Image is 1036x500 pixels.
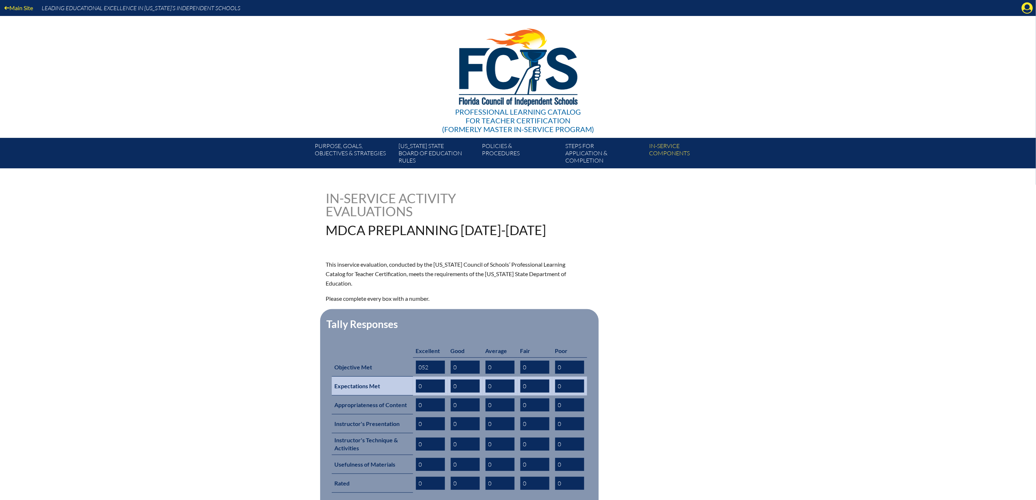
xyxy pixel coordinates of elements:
a: In-servicecomponents [646,141,730,168]
a: Policies &Procedures [479,141,562,168]
a: Main Site [1,3,36,13]
p: This inservice evaluation, conducted by the [US_STATE] Council of Schools’ Professional Learning ... [326,260,581,288]
th: Usefulness of Materials [332,455,413,474]
h1: In-service Activity Evaluations [326,192,472,218]
svg: Manage account [1021,2,1033,14]
p: Please complete every box with a number. [326,294,581,303]
span: for Teacher Certification [466,116,570,125]
th: Rated [332,474,413,493]
div: Professional Learning Catalog (formerly Master In-service Program) [442,107,594,134]
th: Appropriateness of Content [332,396,413,414]
th: Instructor's Presentation [332,414,413,433]
a: Professional Learning Catalog for Teacher Certification(formerly Master In-service Program) [439,15,597,135]
th: Good [448,344,483,358]
h1: MDCA Preplanning [DATE]-[DATE] [326,224,564,237]
th: Excellent [413,344,448,358]
th: Instructor's Technique & Activities [332,433,413,455]
th: Average [483,344,517,358]
legend: Tally Responses [326,318,399,330]
img: FCISlogo221.eps [443,16,593,115]
th: Fair [517,344,552,358]
th: Expectations Met [332,377,413,396]
a: Steps forapplication & completion [563,141,646,168]
a: [US_STATE] StateBoard of Education rules [396,141,479,168]
th: Poor [552,344,587,358]
th: Objective Met [332,357,413,377]
a: Purpose, goals,objectives & strategies [312,141,395,168]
